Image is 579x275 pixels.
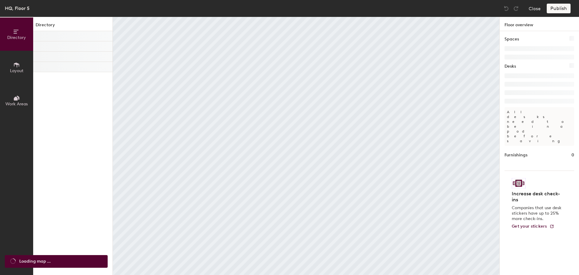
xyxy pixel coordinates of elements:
[33,22,112,31] h1: Directory
[512,205,563,222] p: Companies that use desk stickers have up to 25% more check-ins.
[512,224,554,229] a: Get your stickers
[513,5,519,11] img: Redo
[500,17,579,31] h1: Floor overview
[113,17,499,275] canvas: Map
[529,4,541,13] button: Close
[7,35,26,40] span: Directory
[505,107,574,146] p: All desks need to be in a pod before saving
[503,5,509,11] img: Undo
[505,36,519,43] h1: Spaces
[571,152,574,158] h1: 0
[5,5,30,12] div: HQ, Floor 5
[5,101,28,107] span: Work Areas
[512,191,563,203] h4: Increase desk check-ins
[505,152,527,158] h1: Furnishings
[505,63,516,70] h1: Desks
[10,68,24,73] span: Layout
[512,224,547,229] span: Get your stickers
[19,258,51,265] span: Loading map ...
[512,178,526,188] img: Sticker logo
